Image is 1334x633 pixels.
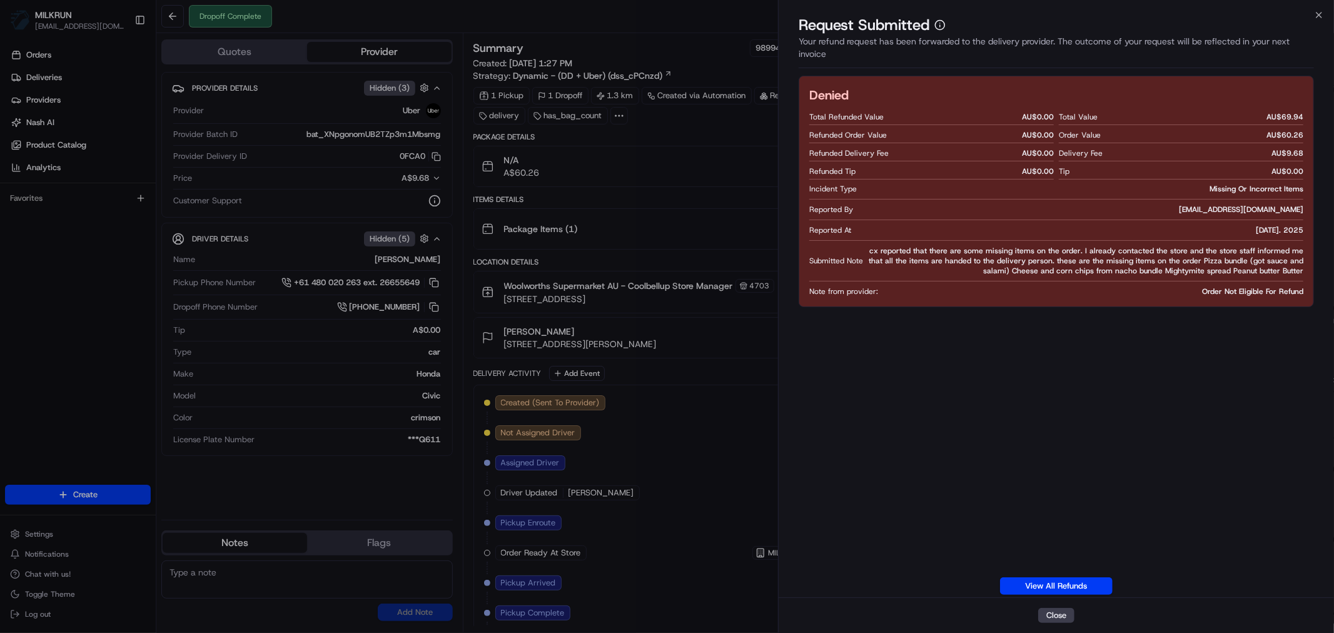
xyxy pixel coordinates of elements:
[799,15,929,35] p: Request Submitted
[809,184,857,194] span: Incident Type
[1256,225,1303,235] span: [DATE]. 2025
[1059,166,1069,176] span: Tip
[799,35,1314,68] div: Your refund request has been forwarded to the delivery provider. The outcome of your request will...
[1022,166,1054,176] span: AU$ 0.00
[1266,130,1303,140] span: AU$ 60.26
[809,166,856,176] span: Refunded Tip
[1022,112,1054,122] span: AU$ 0.00
[1038,608,1074,623] button: Close
[1271,166,1303,176] span: AU$ 0.00
[1271,148,1303,158] span: AU$ 9.68
[809,256,863,266] span: Submitted Note
[1000,577,1113,595] a: View All Refunds
[1059,148,1103,158] span: Delivery Fee
[809,112,884,122] span: Total Refunded Value
[809,225,851,235] span: Reported At
[1059,112,1098,122] span: Total Value
[809,130,887,140] span: Refunded Order Value
[809,286,878,296] span: Note from provider:
[1022,148,1054,158] span: AU$ 0.00
[809,205,853,215] span: Reported By
[1059,130,1101,140] span: Order Value
[868,246,1303,276] span: cx reported that there are some missing items on the order. I already contacted the store and the...
[1266,112,1303,122] span: AU$ 69.94
[1202,286,1303,296] span: Order Not Eligible For Refund
[809,148,889,158] span: Refunded Delivery Fee
[1179,205,1303,215] span: [EMAIL_ADDRESS][DOMAIN_NAME]
[809,86,849,104] h2: Denied
[1210,184,1303,194] span: Missing Or Incorrect Items
[1022,130,1054,140] span: AU$ 0.00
